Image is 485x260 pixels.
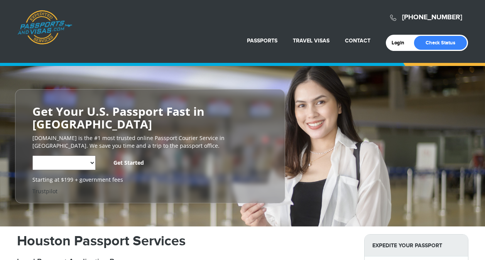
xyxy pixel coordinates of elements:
a: Get Started [97,154,161,172]
a: Travel Visas [293,37,330,44]
span: Starting at $199 + government fees [32,176,268,184]
a: Passports [247,37,277,44]
a: Check Status [414,36,467,50]
a: [PHONE_NUMBER] [402,13,462,22]
a: Contact [345,37,370,44]
p: [DOMAIN_NAME] is the #1 most trusted online Passport Courier Service in [GEOGRAPHIC_DATA]. We sav... [32,134,268,150]
h2: Get Your U.S. Passport Fast in [GEOGRAPHIC_DATA] [32,105,268,130]
h1: Houston Passport Services [17,234,353,248]
strong: Expedite Your Passport [365,235,468,257]
a: Passports & [DOMAIN_NAME] [17,10,72,45]
a: Login [392,40,410,46]
a: Trustpilot [32,187,57,195]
